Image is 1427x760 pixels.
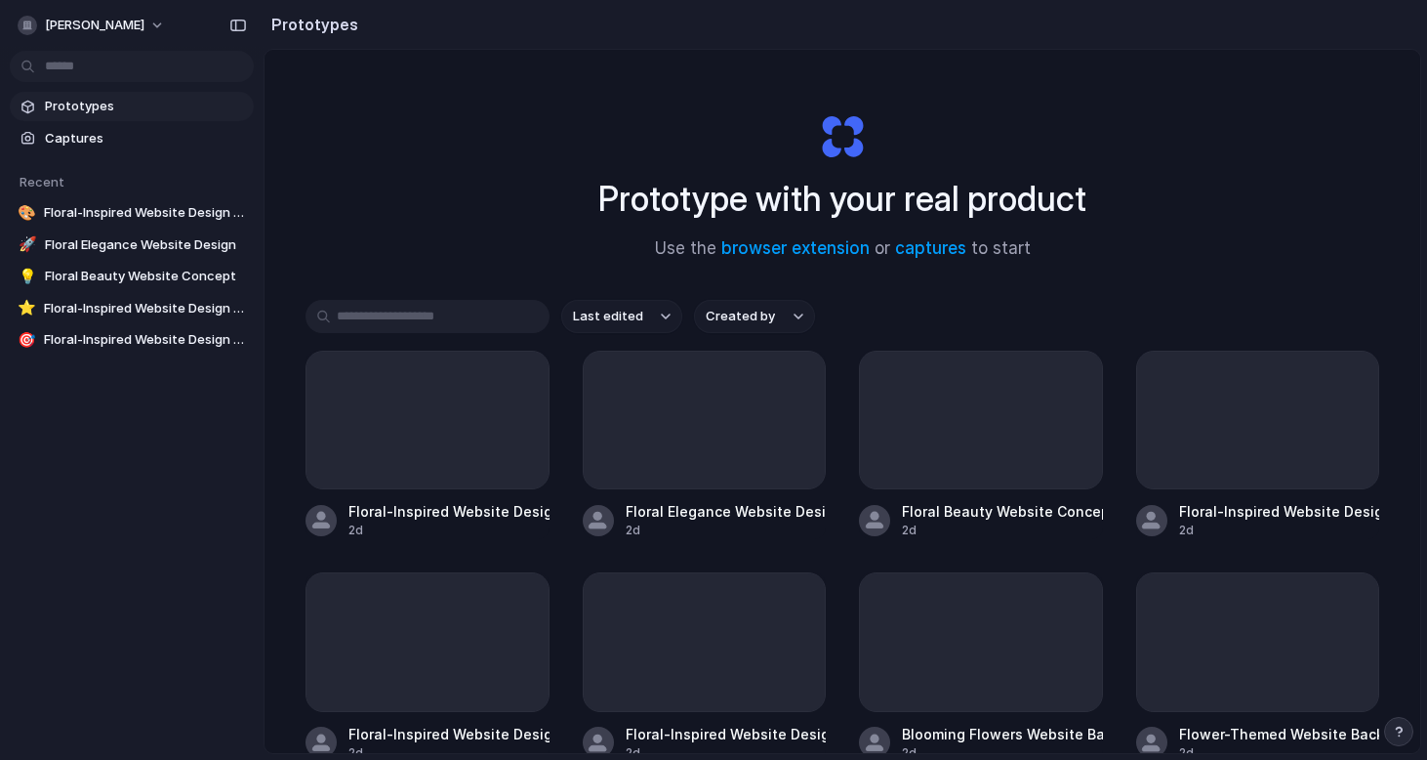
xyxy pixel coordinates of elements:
[45,129,246,148] span: Captures
[626,724,827,744] div: Floral-Inspired Website Design with Pink & Yellow Flowers
[626,522,827,539] div: 2d
[10,92,254,121] a: Prototypes
[18,235,37,255] div: 🚀
[18,299,36,318] div: ⭐
[1179,724,1380,744] div: Flower-Themed Website Background Design
[902,522,1103,539] div: 2d
[573,307,643,326] span: Last edited
[706,307,775,326] span: Created by
[859,351,1103,539] a: Floral Beauty Website Concept2d
[598,173,1086,225] h1: Prototype with your real product
[721,238,870,258] a: browser extension
[348,501,550,522] div: Floral-Inspired Website Design Concept
[10,198,254,228] a: 🎨Floral-Inspired Website Design Concept
[20,174,64,190] span: Recent
[655,236,1031,262] span: Use the or to start
[10,294,254,323] a: ⭐Floral-Inspired Website Design Concept
[45,16,144,35] span: [PERSON_NAME]
[10,262,254,291] a: 💡Floral Beauty Website Concept
[18,267,37,286] div: 💡
[348,724,550,744] div: Floral-Inspired Website Design Concept
[902,501,1103,522] div: Floral Beauty Website Concept
[18,203,36,223] div: 🎨
[902,724,1103,744] div: Blooming Flowers Website Background Design
[1179,522,1380,539] div: 2d
[44,203,246,223] span: Floral-Inspired Website Design Concept
[18,330,36,350] div: 🎯
[626,501,827,522] div: Floral Elegance Website Design
[583,351,827,539] a: Floral Elegance Website Design2d
[264,13,358,36] h2: Prototypes
[10,124,254,153] a: Captures
[306,351,550,539] a: Floral-Inspired Website Design Concept2d
[45,235,246,255] span: Floral Elegance Website Design
[895,238,966,258] a: captures
[10,231,254,260] a: 🚀Floral Elegance Website Design
[44,330,246,350] span: Floral-Inspired Website Design Concept
[44,299,246,318] span: Floral-Inspired Website Design Concept
[10,325,254,355] a: 🎯Floral-Inspired Website Design Concept
[1136,351,1380,539] a: Floral-Inspired Website Design Concept2d
[45,267,246,286] span: Floral Beauty Website Concept
[694,300,815,333] button: Created by
[348,522,550,539] div: 2d
[45,97,246,116] span: Prototypes
[1179,501,1380,522] div: Floral-Inspired Website Design Concept
[561,300,682,333] button: Last edited
[10,10,175,41] button: [PERSON_NAME]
